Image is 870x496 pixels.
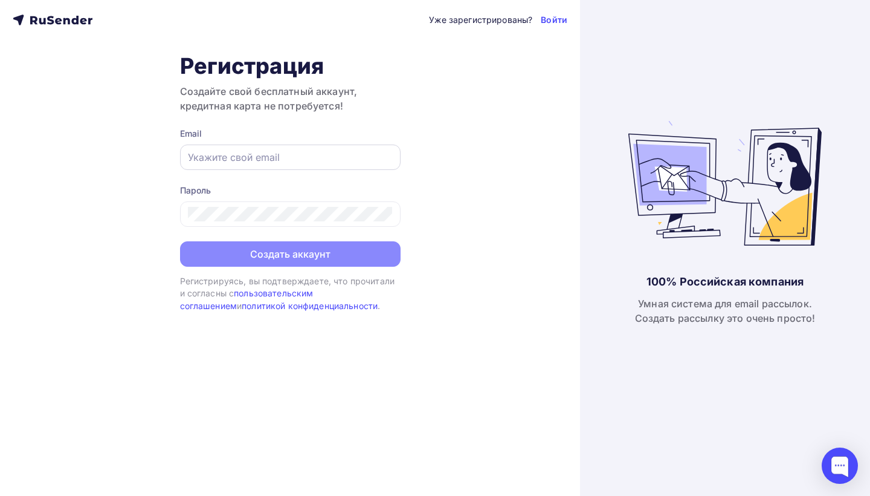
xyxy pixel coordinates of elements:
[180,288,314,310] a: пользовательским соглашением
[180,275,401,312] div: Регистрируясь, вы подтверждаете, что прочитали и согласны с и .
[180,128,401,140] div: Email
[541,14,567,26] a: Войти
[635,296,816,325] div: Умная система для email рассылок. Создать рассылку это очень просто!
[429,14,532,26] div: Уже зарегистрированы?
[180,184,401,197] div: Пароль
[646,275,804,289] div: 100% Российская компания
[242,301,378,311] a: политикой конфиденциальности
[188,150,393,165] input: Укажите свой email
[180,84,401,113] h3: Создайте свой бесплатный аккаунт, кредитная карта не потребуется!
[180,241,401,267] button: Создать аккаунт
[180,53,401,79] h1: Регистрация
